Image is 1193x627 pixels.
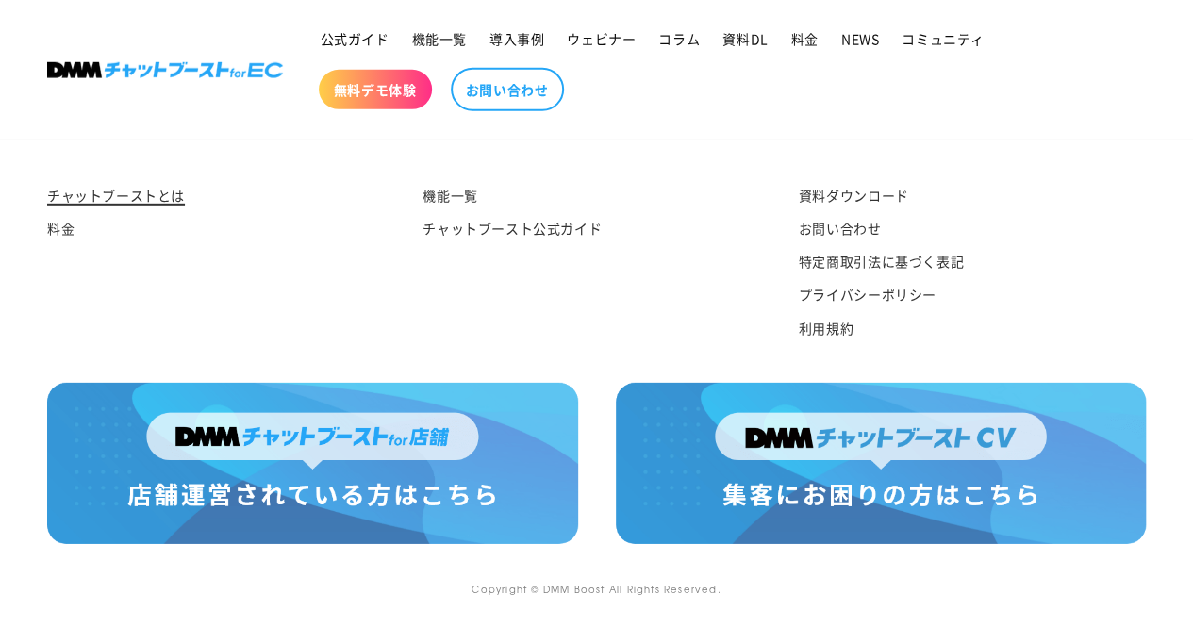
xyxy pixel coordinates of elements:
a: プライバシーポリシー [799,278,936,311]
a: コラム [647,19,711,58]
img: 株式会社DMM Boost [47,62,283,78]
a: 資料ダウンロード [799,184,909,212]
span: ウェビナー [567,30,636,47]
small: Copyright © DMM Boost All Rights Reserved. [472,582,721,596]
a: コミュニティ [890,19,996,58]
span: NEWS [841,30,879,47]
a: NEWS [830,19,890,58]
a: 導入事例 [478,19,555,58]
a: 公式ガイド [309,19,401,58]
a: 無料デモ体験 [319,70,432,109]
a: チャットブースト公式ガイド [423,212,602,245]
a: 特定商取引法に基づく表記 [799,245,964,278]
span: 公式ガイド [321,30,389,47]
span: コミュニティ [902,30,985,47]
span: コラム [658,30,700,47]
a: 料金 [47,212,75,245]
span: 無料デモ体験 [334,81,417,98]
a: 機能一覧 [401,19,478,58]
span: 料金 [791,30,819,47]
a: お問い合わせ [451,68,564,111]
a: 機能一覧 [423,184,477,212]
span: 資料DL [722,30,768,47]
a: ウェビナー [555,19,647,58]
a: 料金 [780,19,830,58]
span: お問い合わせ [466,81,549,98]
img: 店舗運営されている方はこちら [47,383,578,544]
span: 機能一覧 [412,30,467,47]
span: 導入事例 [489,30,544,47]
a: お問い合わせ [799,212,882,245]
a: 資料DL [711,19,779,58]
a: 利用規約 [799,312,853,345]
a: チャットブーストとは [47,184,185,212]
img: 集客にお困りの方はこちら [616,383,1147,544]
